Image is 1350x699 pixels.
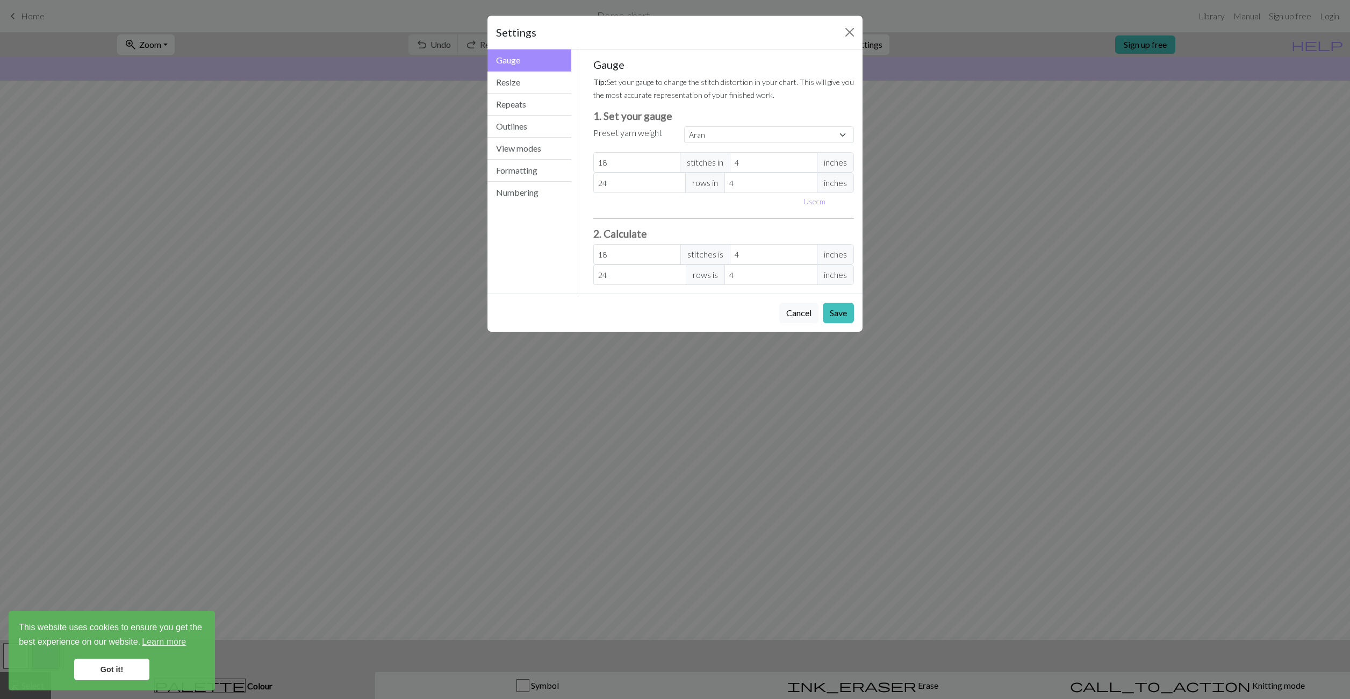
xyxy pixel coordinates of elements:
button: Numbering [487,182,571,203]
span: inches [817,152,854,173]
span: stitches is [680,244,730,265]
span: inches [817,173,854,193]
h3: 2. Calculate [593,227,854,240]
button: Save [823,303,854,323]
button: Cancel [779,303,818,323]
span: rows in [685,173,725,193]
span: inches [817,265,854,285]
label: Preset yarn weight [593,126,662,139]
span: This website uses cookies to ensure you get the best experience on our website. [19,621,205,650]
h5: Gauge [593,58,854,71]
h3: 1. Set your gauge [593,110,854,122]
div: cookieconsent [9,611,215,690]
a: learn more about cookies [140,634,188,650]
button: Formatting [487,160,571,182]
button: Resize [487,72,571,94]
a: dismiss cookie message [74,659,149,680]
button: Gauge [487,49,571,72]
span: stitches in [680,152,730,173]
button: Close [841,24,858,41]
h5: Settings [496,24,536,40]
button: Outlines [487,116,571,138]
span: inches [817,244,854,265]
button: Usecm [799,193,830,210]
span: rows is [686,265,725,285]
small: Set your gauge to change the stitch distortion in your chart. This will give you the most accurat... [593,77,854,99]
button: View modes [487,138,571,160]
strong: Tip: [593,77,607,87]
button: Repeats [487,94,571,116]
